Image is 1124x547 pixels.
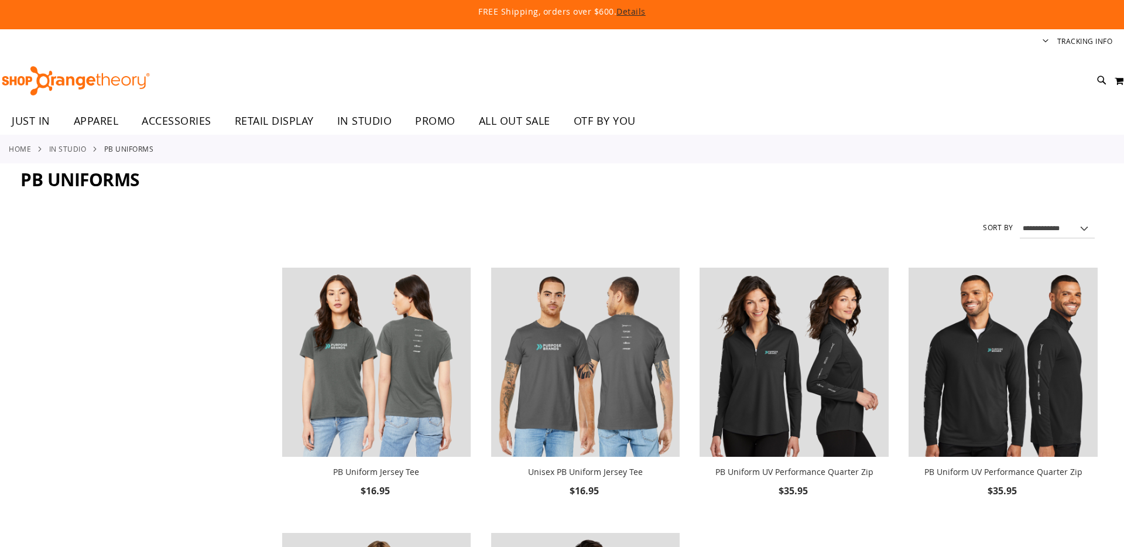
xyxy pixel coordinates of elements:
[49,143,87,154] a: IN STUDIO
[491,268,680,457] img: Unisex PB Uniform Jersey Tee
[485,262,686,529] div: product
[779,484,810,497] span: $35.95
[361,484,392,497] span: $16.95
[403,108,467,135] a: PROMO
[282,268,471,459] a: PB Uniform Jersey Tee
[616,6,646,17] a: Details
[909,268,1098,457] img: PB Uniform UV Performance Quarter Zip
[12,108,50,134] span: JUST IN
[325,108,404,134] a: IN STUDIO
[142,108,211,134] span: ACCESSORIES
[9,143,31,154] a: Home
[282,268,471,457] img: PB Uniform Jersey Tee
[211,6,913,18] p: FREE Shipping, orders over $600.
[715,466,873,477] a: PB Uniform UV Performance Quarter Zip
[223,108,325,135] a: RETAIL DISPLAY
[130,108,223,135] a: ACCESSORIES
[988,484,1019,497] span: $35.95
[333,466,419,477] a: PB Uniform Jersey Tee
[1057,36,1113,46] a: Tracking Info
[562,108,647,135] a: OTF BY YOU
[983,223,1013,233] label: Sort By
[700,268,889,457] img: PB Uniform UV Performance Quarter Zip
[235,108,314,134] span: RETAIL DISPLAY
[491,268,680,459] a: Unisex PB Uniform Jersey Tee
[909,268,1098,459] a: PB Uniform UV Performance Quarter Zip
[694,262,895,529] div: product
[700,268,889,459] a: PB Uniform UV Performance Quarter Zip
[104,143,154,154] strong: PB Uniforms
[1043,36,1048,47] button: Account menu
[924,466,1082,477] a: PB Uniform UV Performance Quarter Zip
[903,262,1104,529] div: product
[20,167,140,192] span: PB Uniforms
[415,108,455,134] span: PROMO
[62,108,131,135] a: APPAREL
[467,108,562,135] a: ALL OUT SALE
[337,108,392,134] span: IN STUDIO
[479,108,550,134] span: ALL OUT SALE
[574,108,636,134] span: OTF BY YOU
[74,108,119,134] span: APPAREL
[528,466,643,477] a: Unisex PB Uniform Jersey Tee
[276,262,477,529] div: product
[570,484,601,497] span: $16.95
